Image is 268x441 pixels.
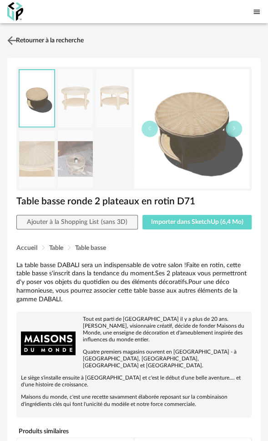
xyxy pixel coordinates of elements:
[75,245,106,251] span: Table basse
[5,30,84,51] a: Retourner à la recherche
[21,394,247,407] p: Maisons du monde, c'est une recette savamment élaborée reposant sur la combinaison d'ingrédients ...
[16,215,138,229] button: Ajouter à la Shopping List (sans 3D)
[21,375,247,388] p: Le siège s'installe ensuite à [GEOGRAPHIC_DATA] et c'est le début d'une belle aventure.... et d'u...
[16,243,252,254] div: Breadcrumb
[20,70,54,127] img: thumbnail.png
[16,261,252,304] div: La table basse DABALI sera un indispensable de votre salon !Faite en rotin, cette table basse s'i...
[134,69,250,188] img: thumbnail.png
[7,2,23,21] img: OXP
[19,130,55,188] img: table-basse-ronde-2-plateaux-en-rotin-d71-1000-11-22-249384_5.jpg
[142,215,252,229] button: Importer dans SketchUp (6,4 Mo)
[5,34,19,47] img: svg+xml;base64,PHN2ZyB3aWR0aD0iMjQiIGhlaWdodD0iMjQiIHZpZXdCb3g9IjAgMCAyNCAyNCIgZmlsbD0ibm9uZSIgeG...
[16,425,252,437] h4: Produits similaires
[16,245,37,251] span: Accueil
[21,349,247,369] p: Quatre premiers magasins ouvrent en [GEOGRAPHIC_DATA] - à [GEOGRAPHIC_DATA], [GEOGRAPHIC_DATA], [...
[21,316,76,370] img: brand logo
[27,219,127,225] span: Ajouter à la Shopping List (sans 3D)
[58,130,93,188] img: table-basse-ronde-2-plateaux-en-rotin-d71-1000-11-22-249384_3.jpg
[151,219,243,225] span: Importer dans SketchUp (6,4 Mo)
[16,195,252,208] h1: Table basse ronde 2 plateaux en rotin D71
[21,316,247,343] p: Tout est parti de [GEOGRAPHIC_DATA] il y a plus de 20 ans. [PERSON_NAME], visionnaire créatif, dé...
[49,245,63,251] span: Table
[58,70,93,127] img: table-basse-ronde-2-plateaux-en-rotin-d71-1000-11-22-249384_1.jpg
[253,7,261,16] span: Menu icon
[96,70,131,127] img: table-basse-ronde-2-plateaux-en-rotin-d71-1000-11-22-249384_4.jpg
